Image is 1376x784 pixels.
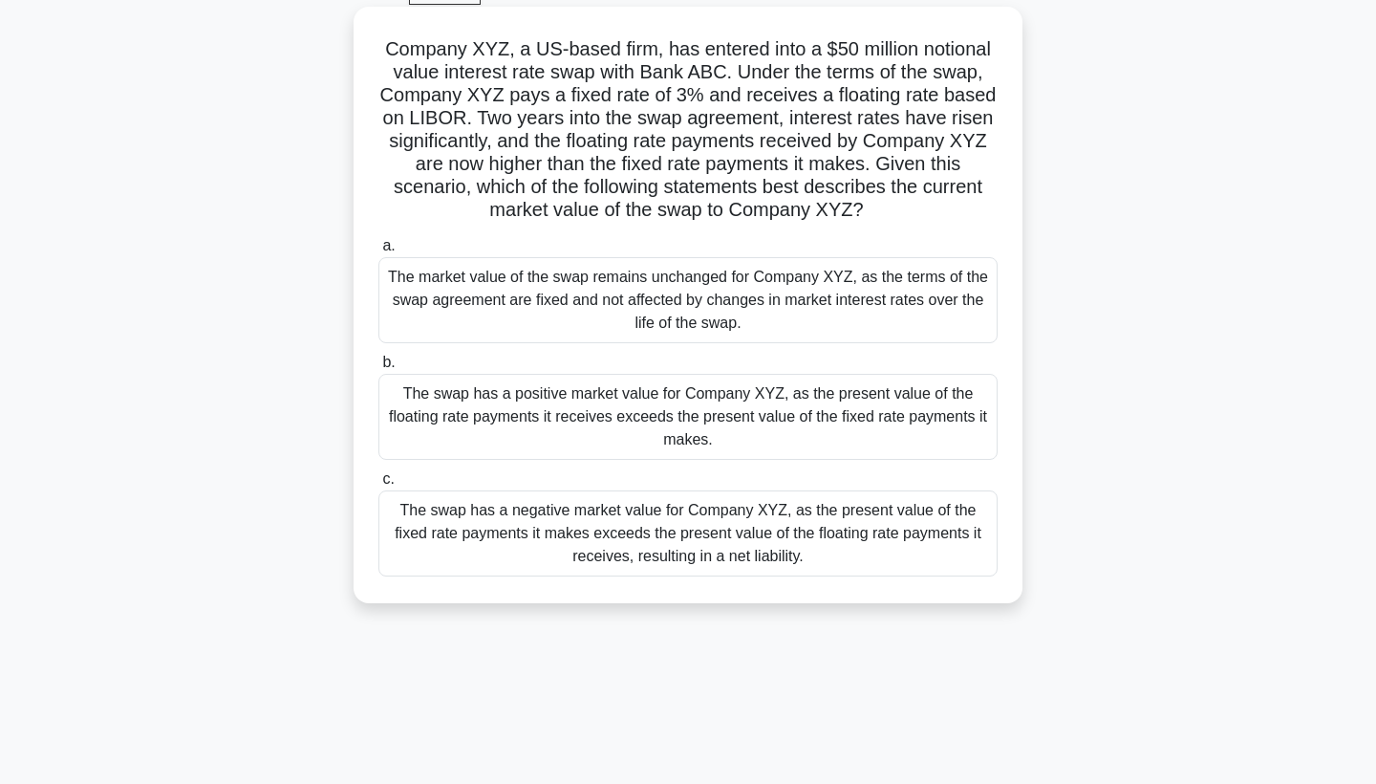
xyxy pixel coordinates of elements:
span: a. [382,237,395,253]
h5: Company XYZ, a US-based firm, has entered into a $50 million notional value interest rate swap wi... [376,37,1000,223]
div: The swap has a positive market value for Company XYZ, as the present value of the floating rate p... [378,374,998,460]
span: b. [382,354,395,370]
div: The swap has a negative market value for Company XYZ, as the present value of the fixed rate paym... [378,490,998,577]
span: c. [382,470,394,487]
div: The market value of the swap remains unchanged for Company XYZ, as the terms of the swap agreemen... [378,257,998,343]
